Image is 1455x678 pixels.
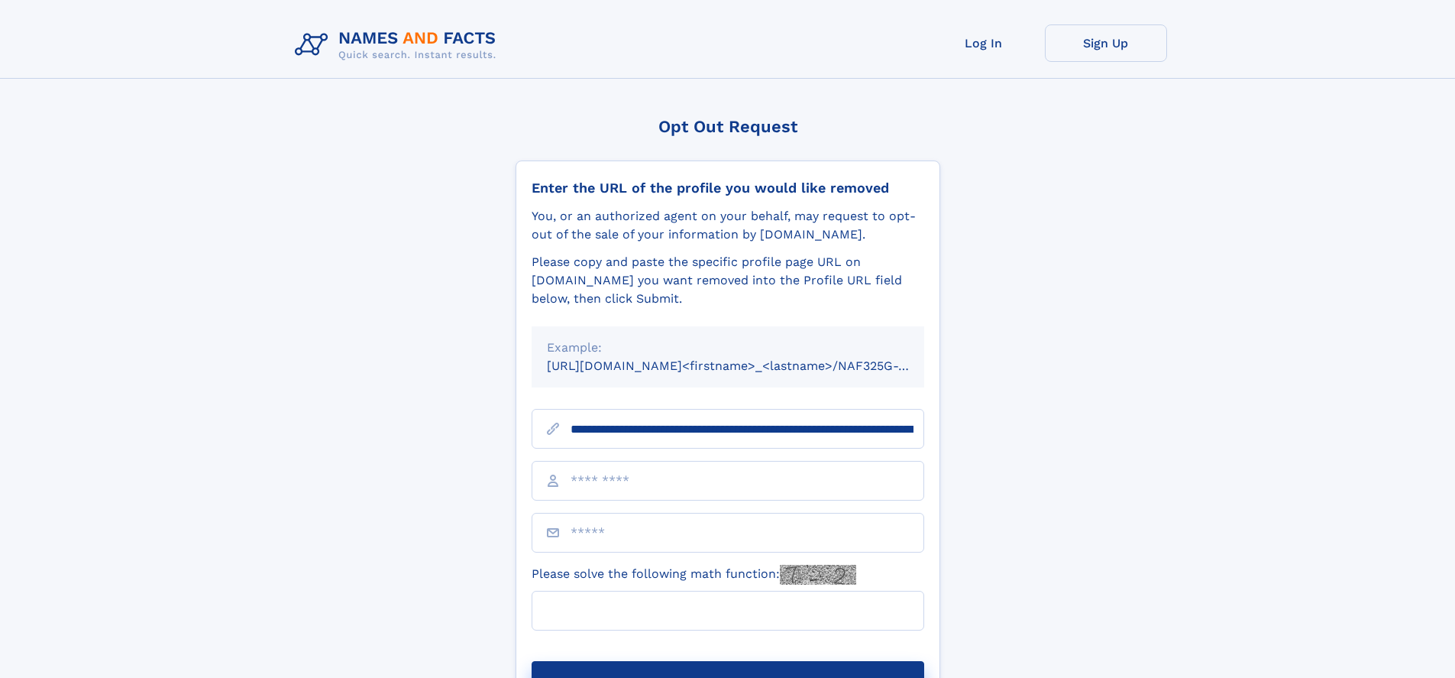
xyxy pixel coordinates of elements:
[532,565,856,585] label: Please solve the following math function:
[1045,24,1167,62] a: Sign Up
[532,180,924,196] div: Enter the URL of the profile you would like removed
[532,253,924,308] div: Please copy and paste the specific profile page URL on [DOMAIN_NAME] you want removed into the Pr...
[923,24,1045,62] a: Log In
[532,207,924,244] div: You, or an authorized agent on your behalf, may request to opt-out of the sale of your informatio...
[547,358,953,373] small: [URL][DOMAIN_NAME]<firstname>_<lastname>/NAF325G-xxxxxxxx
[289,24,509,66] img: Logo Names and Facts
[516,117,940,136] div: Opt Out Request
[547,339,909,357] div: Example:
